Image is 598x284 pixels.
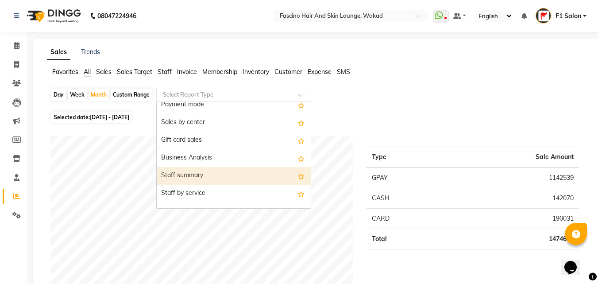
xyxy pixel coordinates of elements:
[445,188,579,209] td: 142070
[97,4,136,28] b: 08047224946
[367,167,445,188] td: GPAY
[337,68,350,76] span: SMS
[90,114,129,121] span: [DATE] - [DATE]
[117,68,152,76] span: Sales Target
[47,44,70,60] a: Sales
[308,68,332,76] span: Expense
[52,68,78,76] span: Favorites
[111,89,152,101] div: Custom Range
[157,114,311,132] div: Sales by center
[84,68,91,76] span: All
[367,229,445,249] td: Total
[445,167,579,188] td: 1142539
[367,209,445,229] td: CARD
[157,202,311,220] div: Staff by product
[96,68,112,76] span: Sales
[298,135,305,146] span: Add this report to Favorites List
[89,89,109,101] div: Month
[157,185,311,202] div: Staff by service
[367,188,445,209] td: CASH
[157,149,311,167] div: Business Analysis
[157,96,311,114] div: Payment mode
[298,188,305,199] span: Add this report to Favorites List
[51,89,66,101] div: Day
[274,68,302,76] span: Customer
[298,171,305,181] span: Add this report to Favorites List
[298,117,305,128] span: Add this report to Favorites List
[556,12,581,21] span: F1 Salon
[298,153,305,163] span: Add this report to Favorites List
[158,68,172,76] span: Staff
[202,68,237,76] span: Membership
[156,101,311,209] ng-dropdown-panel: Options list
[157,167,311,185] div: Staff summary
[367,147,445,168] th: Type
[51,112,131,123] span: Selected date:
[157,132,311,149] div: Gift card sales
[445,209,579,229] td: 190031
[23,4,83,28] img: logo
[298,206,305,217] span: Add this report to Favorites List
[561,249,589,275] iframe: chat widget
[298,100,305,110] span: Add this report to Favorites List
[243,68,269,76] span: Inventory
[445,229,579,249] td: 1474640
[177,68,197,76] span: Invoice
[68,89,87,101] div: Week
[81,48,100,56] a: Trends
[536,8,551,23] img: F1 Salon
[445,147,579,168] th: Sale Amount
